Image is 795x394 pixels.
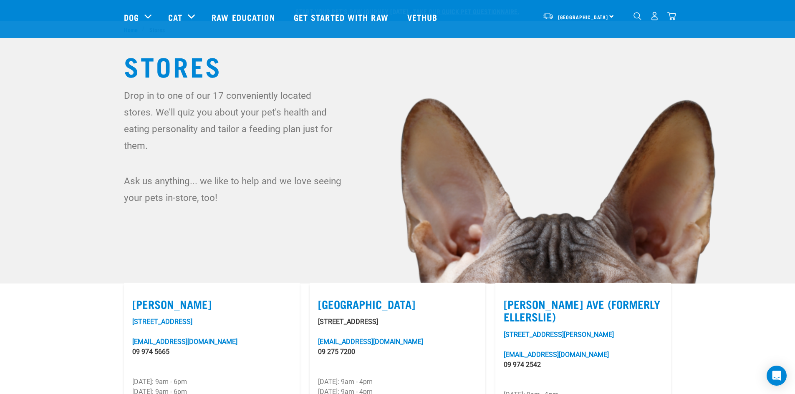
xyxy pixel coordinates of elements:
a: [EMAIL_ADDRESS][DOMAIN_NAME] [504,351,609,359]
img: van-moving.png [543,12,554,20]
a: [STREET_ADDRESS][PERSON_NAME] [504,331,614,339]
p: Drop in to one of our 17 conveniently located stores. We'll quiz you about your pet's health and ... [124,87,343,154]
div: Open Intercom Messenger [767,366,787,386]
a: [EMAIL_ADDRESS][DOMAIN_NAME] [132,338,237,346]
p: Ask us anything... we like to help and we love seeing your pets in-store, too! [124,173,343,206]
label: [PERSON_NAME] [132,298,291,311]
p: [DATE]: 9am - 4pm [318,377,477,387]
a: 09 974 5665 [132,348,169,356]
a: [STREET_ADDRESS] [132,318,192,326]
a: [EMAIL_ADDRESS][DOMAIN_NAME] [318,338,423,346]
p: [STREET_ADDRESS] [318,317,477,327]
a: 09 275 7200 [318,348,355,356]
a: 09 974 2542 [504,361,541,369]
a: Vethub [399,0,448,34]
a: Cat [168,11,182,23]
p: [DATE]: 9am - 6pm [132,377,291,387]
label: [PERSON_NAME] Ave (Formerly Ellerslie) [504,298,663,323]
label: [GEOGRAPHIC_DATA] [318,298,477,311]
a: Get started with Raw [285,0,399,34]
span: [GEOGRAPHIC_DATA] [558,15,608,18]
img: home-icon@2x.png [667,12,676,20]
a: Dog [124,11,139,23]
h1: Stores [124,50,671,80]
a: Raw Education [203,0,285,34]
img: user.png [650,12,659,20]
img: home-icon-1@2x.png [633,12,641,20]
